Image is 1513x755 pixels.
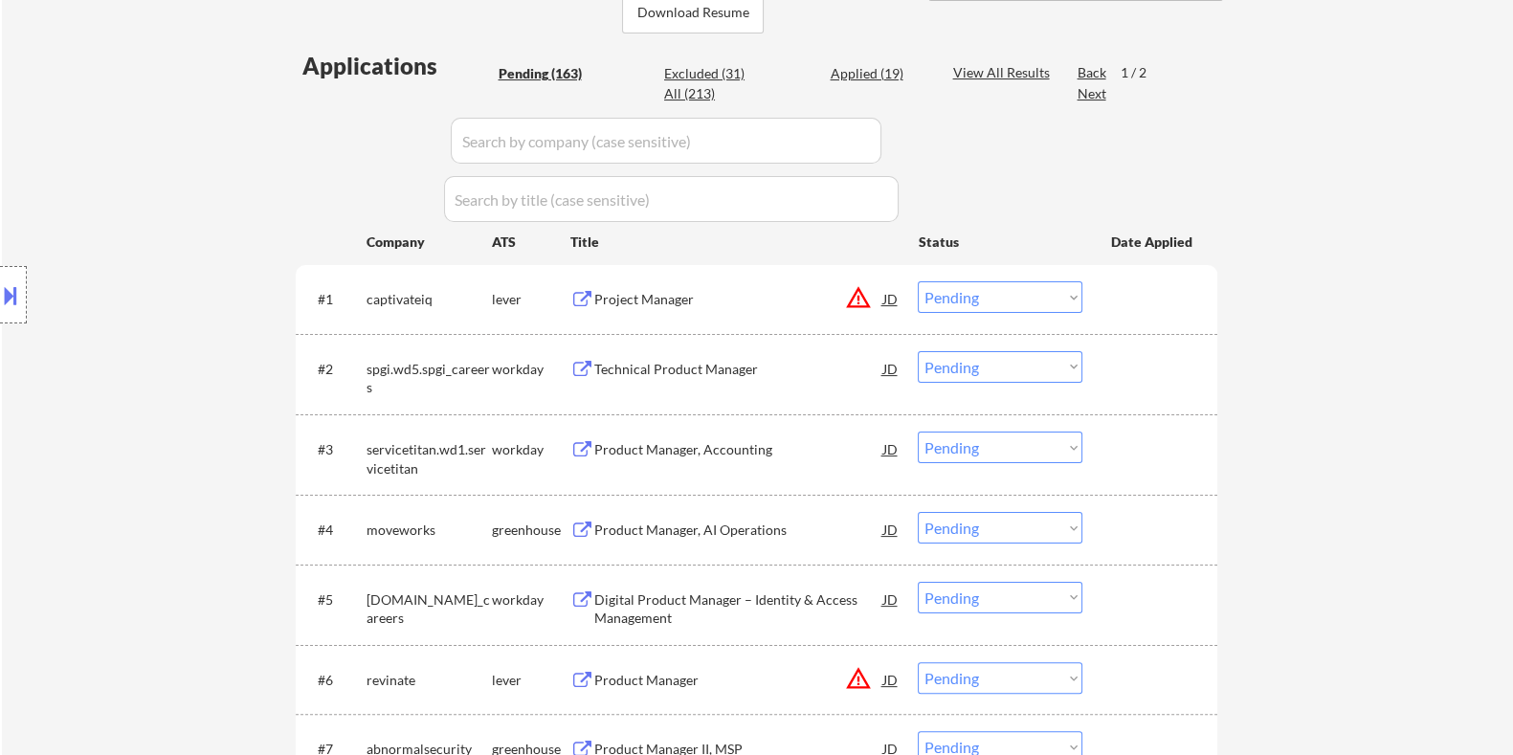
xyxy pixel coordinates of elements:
button: warning_amber [844,284,871,311]
div: Applications [301,55,491,78]
div: ATS [491,233,569,252]
input: Search by company (case sensitive) [451,118,881,164]
div: #6 [317,671,350,690]
div: captivateiq [366,290,491,309]
div: lever [491,671,569,690]
div: Applied (19) [830,64,925,83]
div: workday [491,590,569,610]
div: Title [569,233,900,252]
div: Technical Product Manager [593,360,882,379]
div: #5 [317,590,350,610]
div: JD [880,662,900,697]
div: JD [880,512,900,546]
div: lever [491,290,569,309]
div: Company [366,233,491,252]
div: Digital Product Manager – Identity & Access Management [593,590,882,628]
div: Status [918,224,1082,258]
div: All (213) [664,84,760,103]
div: servicetitan.wd1.servicetitan [366,440,491,477]
div: Product Manager [593,671,882,690]
div: [DOMAIN_NAME]_careers [366,590,491,628]
div: 1 / 2 [1120,63,1164,82]
input: Search by title (case sensitive) [444,176,899,222]
div: JD [880,281,900,316]
div: Project Manager [593,290,882,309]
div: View All Results [952,63,1055,82]
div: workday [491,440,569,459]
div: JD [880,351,900,386]
div: Product Manager, AI Operations [593,521,882,540]
div: greenhouse [491,521,569,540]
div: spgi.wd5.spgi_careers [366,360,491,397]
div: JD [880,432,900,466]
button: warning_amber [844,665,871,692]
div: Pending (163) [498,64,593,83]
div: JD [880,582,900,616]
div: Back [1077,63,1107,82]
div: #4 [317,521,350,540]
div: Date Applied [1110,233,1194,252]
div: Next [1077,84,1107,103]
div: revinate [366,671,491,690]
div: workday [491,360,569,379]
div: Excluded (31) [664,64,760,83]
div: moveworks [366,521,491,540]
div: Product Manager, Accounting [593,440,882,459]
